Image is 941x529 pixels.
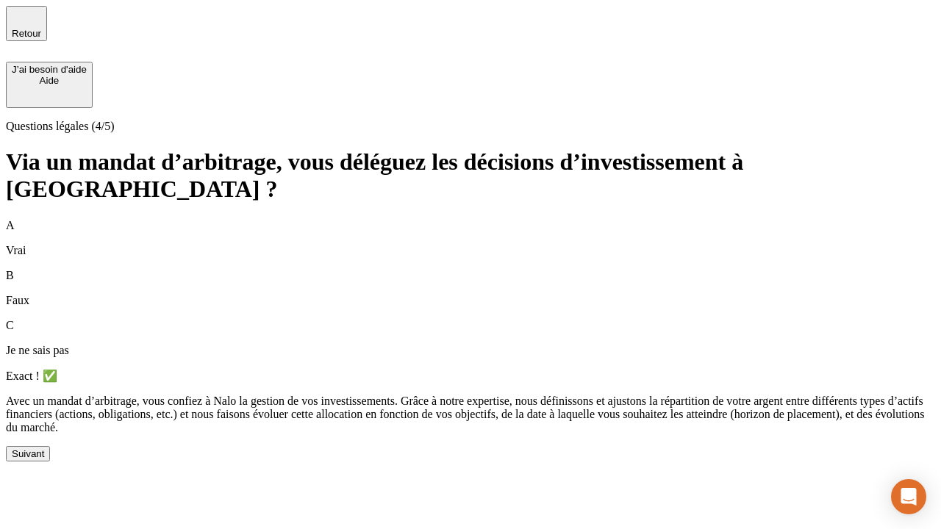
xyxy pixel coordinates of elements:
[6,446,50,461] button: Suivant
[6,344,935,357] p: Je ne sais pas
[12,64,87,75] div: J’ai besoin d'aide
[6,395,924,433] span: Avec un mandat d’arbitrage, vous confiez à Nalo la gestion de vos investissements. Grâce à notre ...
[6,120,935,133] p: Questions légales (4/5)
[6,148,935,203] h1: Via un mandat d’arbitrage, vous déléguez les décisions d’investissement à [GEOGRAPHIC_DATA] ?
[6,62,93,108] button: J’ai besoin d'aideAide
[6,269,935,282] p: B
[12,75,87,86] div: Aide
[6,294,935,307] p: Faux
[6,219,935,232] p: A
[891,479,926,514] div: Open Intercom Messenger
[6,370,57,382] span: Exact ! ✅
[6,319,935,332] p: C
[12,448,44,459] div: Suivant
[12,28,41,39] span: Retour
[6,6,47,41] button: Retour
[6,244,935,257] p: Vrai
